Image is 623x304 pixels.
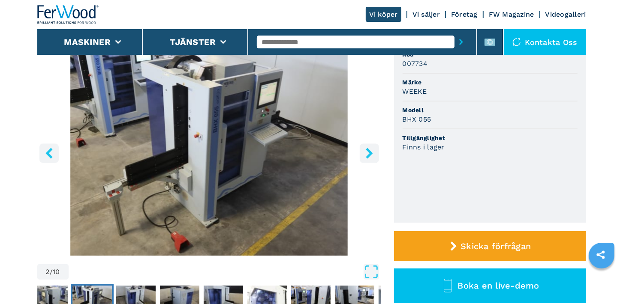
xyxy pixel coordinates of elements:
span: Modell [403,106,578,114]
button: höger-knapp [360,143,379,163]
iframe: Chat [587,265,617,298]
a: FW Magazine [489,10,534,18]
button: Öppna helskärm [71,264,379,280]
img: Kontakta oss [512,38,521,46]
a: Vi köper [366,7,401,22]
a: Vi säljer [412,10,440,18]
span: 10 [53,268,60,275]
a: Dela med sigThis [590,244,611,265]
button: Maskiner [64,37,111,47]
span: Märke [403,78,578,86]
h3: 007734 [403,59,428,69]
span: / [50,268,53,275]
span: Skicka förfrågan [460,241,531,251]
button: vänster-knapp [39,143,59,163]
h3: WEEKE [403,86,427,96]
button: Tjänster [170,37,216,47]
span: Tillgänglighet [403,134,578,142]
img: Vertikala CNC-maskincentra WEEKE BHX 055 [37,48,381,256]
h3: BHX 055 [403,114,431,124]
button: Boka en live-demo [394,268,586,303]
div: Gå till bild 2 [37,48,381,256]
span: 2 [46,268,50,275]
a: Videogalleri [545,10,586,18]
h3: Finns i lager [403,142,445,152]
a: Företag [451,10,478,18]
button: skicka-knapp [454,32,468,52]
font: Kontakta oss [525,37,578,47]
button: Skicka förfrågan [394,231,586,261]
img: Ferwood [37,5,99,24]
span: Boka en live-demo [458,280,539,291]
